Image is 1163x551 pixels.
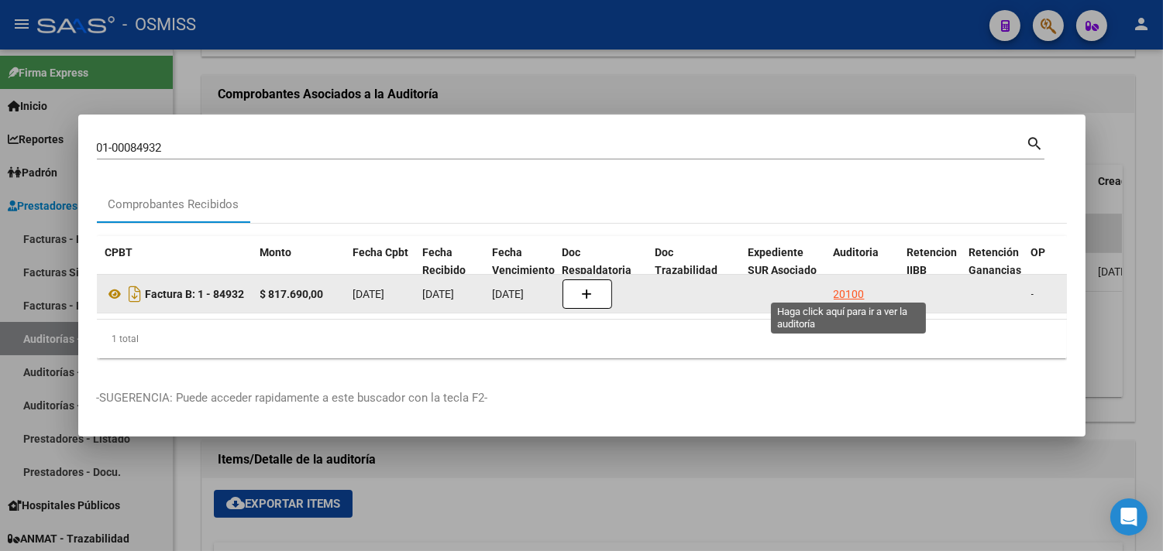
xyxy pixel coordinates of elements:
span: - [1031,288,1034,300]
datatable-header-cell: CPBT [98,236,253,304]
span: Auditoria [833,246,879,258]
strong: $ 817.690,00 [260,288,324,300]
span: Doc Trazabilidad [655,246,717,276]
span: [DATE] [493,288,525,300]
datatable-header-cell: Retencion IIBB [900,236,962,304]
div: Comprobantes Recibidos [108,196,239,214]
datatable-header-cell: Auditoria [827,236,900,304]
datatable-header-cell: Monto [253,236,346,304]
p: -SUGERENCIA: Puede acceder rapidamente a este buscador con la tecla F2- [97,389,1067,407]
span: Fecha Cpbt [353,246,408,258]
span: Fecha Vencimiento [492,246,555,276]
strong: Factura B: 1 - 84932 [146,288,245,300]
datatable-header-cell: Doc Respaldatoria [556,236,649,304]
span: [DATE] [423,288,455,300]
span: Monto [260,246,291,258]
span: Expediente SUR Asociado [748,246,817,276]
mat-icon: search [1027,133,1044,152]
span: Doc Respaldatoria [562,246,631,276]
datatable-header-cell: Fecha Recibido [416,236,486,304]
div: 1 total [97,320,1067,358]
div: 20100 [834,286,865,303]
datatable-header-cell: Retención Ganancias [962,236,1024,304]
span: Retención Ganancias [969,246,1021,276]
i: Descargar documento [126,282,146,306]
span: Fecha Recibido [422,246,466,276]
span: [DATE] [353,288,385,300]
span: OP [1031,246,1045,258]
span: CPBT [105,246,132,258]
span: Retencion IIBB [907,246,957,276]
datatable-header-cell: Doc Trazabilidad [649,236,741,304]
datatable-header-cell: Fecha Cpbt [346,236,416,304]
datatable-header-cell: Fecha Vencimiento [486,236,556,304]
datatable-header-cell: Expediente SUR Asociado [741,236,827,304]
datatable-header-cell: OP [1024,236,1086,304]
div: Open Intercom Messenger [1110,498,1148,536]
